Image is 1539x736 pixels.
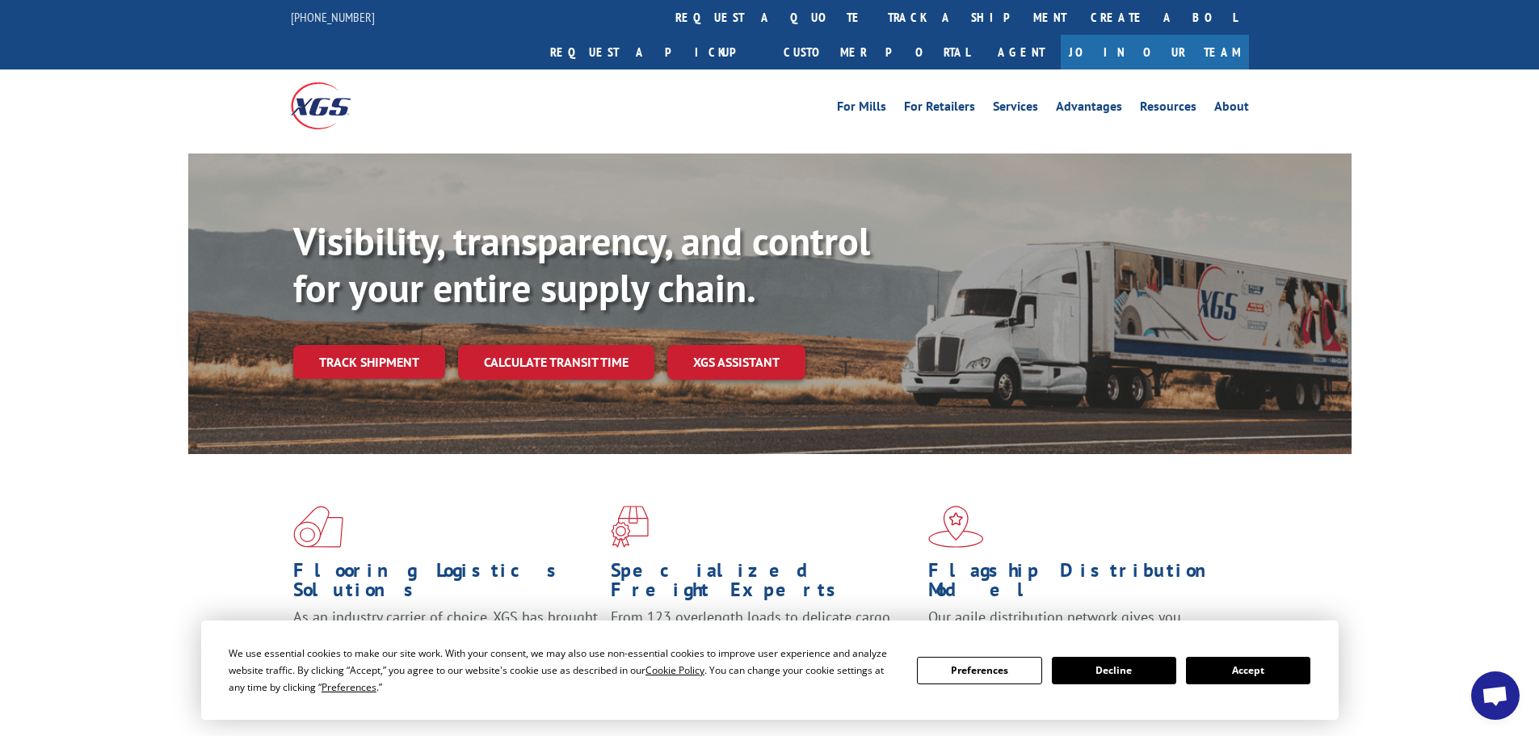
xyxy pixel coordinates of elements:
[229,645,898,696] div: We use essential cookies to make our site work. With your consent, we may also use non-essential ...
[1056,100,1122,118] a: Advantages
[293,608,598,665] span: As an industry carrier of choice, XGS has brought innovation and dedication to flooring logistics...
[917,657,1041,684] button: Preferences
[293,561,599,608] h1: Flooring Logistics Solutions
[293,216,870,313] b: Visibility, transparency, and control for your entire supply chain.
[1186,657,1310,684] button: Accept
[322,680,376,694] span: Preferences
[293,506,343,548] img: xgs-icon-total-supply-chain-intelligence-red
[611,608,916,679] p: From 123 overlength loads to delicate cargo, our experienced staff knows the best way to move you...
[1214,100,1249,118] a: About
[611,506,649,548] img: xgs-icon-focused-on-flooring-red
[645,663,704,677] span: Cookie Policy
[611,561,916,608] h1: Specialized Freight Experts
[928,561,1234,608] h1: Flagship Distribution Model
[1140,100,1196,118] a: Resources
[458,345,654,380] a: Calculate transit time
[904,100,975,118] a: For Retailers
[291,9,375,25] a: [PHONE_NUMBER]
[538,35,772,69] a: Request a pickup
[667,345,805,380] a: XGS ASSISTANT
[982,35,1061,69] a: Agent
[201,620,1339,720] div: Cookie Consent Prompt
[1052,657,1176,684] button: Decline
[293,345,445,379] a: Track shipment
[1471,671,1520,720] div: Open chat
[928,608,1226,646] span: Our agile distribution network gives you nationwide inventory management on demand.
[993,100,1038,118] a: Services
[928,506,984,548] img: xgs-icon-flagship-distribution-model-red
[1061,35,1249,69] a: Join Our Team
[837,100,886,118] a: For Mills
[772,35,982,69] a: Customer Portal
